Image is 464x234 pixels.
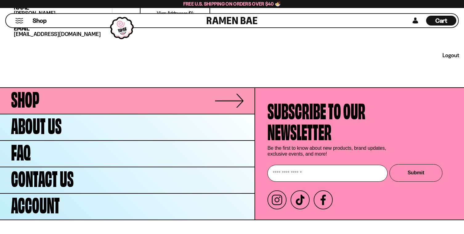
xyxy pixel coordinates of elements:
[33,16,47,26] a: Shop
[442,52,459,59] a: logout
[435,17,447,24] span: Cart
[33,17,47,25] span: Shop
[183,1,281,7] span: Free U.S. Shipping on Orders over $40 🍜
[267,165,388,182] input: Enter your email
[11,87,39,108] span: Shop
[15,18,23,23] button: Mobile Menu Trigger
[389,164,442,182] button: Submit
[11,193,60,214] span: Account
[11,167,74,188] span: Contact Us
[267,99,365,141] h4: Subscribe to our newsletter
[267,145,391,157] p: Be the first to know about new products, brand updates, exclusive events, and more!
[11,140,31,161] span: FAQ
[11,114,62,135] span: About Us
[426,14,456,27] a: Cart
[14,31,112,37] p: [EMAIL_ADDRESS][DOMAIN_NAME]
